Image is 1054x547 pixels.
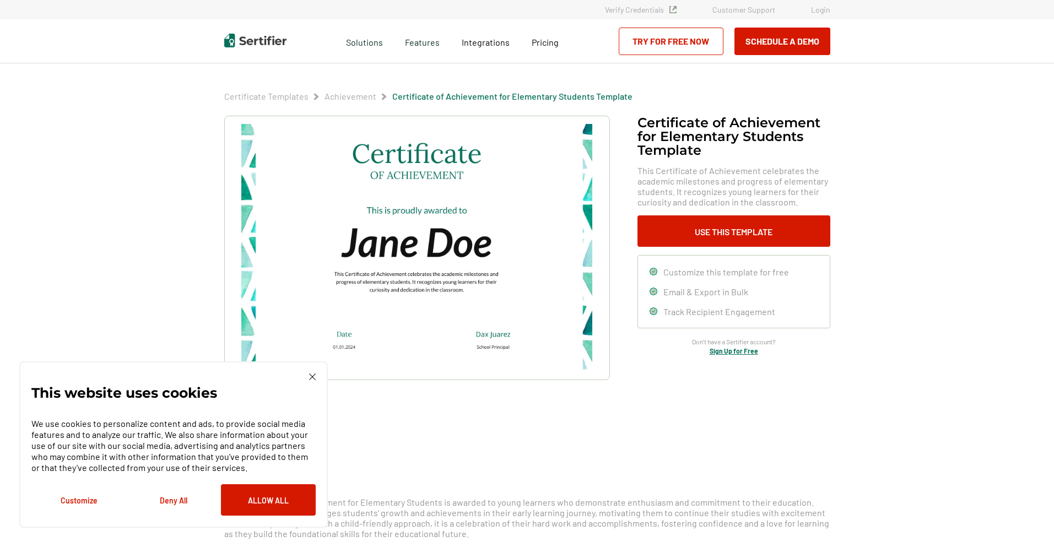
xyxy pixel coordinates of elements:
a: Login [811,5,830,14]
div: Breadcrumb [224,91,633,102]
span: This Certificate of Achievement celebrates the academic milestones and progress of elementary stu... [637,165,830,207]
span: Email & Export in Bulk [663,286,748,297]
span: Certificate of Achievement for Elementary Students Template [392,91,633,102]
iframe: Chat Widget [999,494,1054,547]
a: Certificate Templates [224,91,309,101]
img: Sertifier | Digital Credentialing Platform [224,34,287,47]
button: Allow All [221,484,316,516]
h1: Certificate of Achievement for Elementary Students Template [637,116,830,157]
img: Verified [669,6,677,13]
a: Achievement [325,91,376,101]
img: Cookie Popup Close [309,373,316,380]
a: Customer Support [712,5,775,14]
a: Pricing [532,34,559,48]
span: Certificate Templates [224,91,309,102]
span: Don’t have a Sertifier account? [692,337,776,347]
p: This website uses cookies [31,387,217,398]
button: Use This Template [637,215,830,247]
a: Verify Credentials [605,5,677,14]
a: Certificate of Achievement for Elementary Students Template [392,91,633,101]
img: Certificate of Achievement for Elementary Students Template [241,124,592,372]
a: Sign Up for Free [710,347,758,355]
button: Deny All [126,484,221,516]
button: Customize [31,484,126,516]
span: The Certificate of Achievement for Elementary Students is awarded to young learners who demonstra... [224,497,829,539]
p: We use cookies to personalize content and ads, to provide social media features and to analyze ou... [31,418,316,473]
button: Schedule a Demo [734,28,830,55]
span: Integrations [462,37,510,47]
a: Try for Free Now [619,28,723,55]
span: Customize this template for free [663,267,789,277]
a: Integrations [462,34,510,48]
span: Features [405,34,440,48]
span: Achievement [325,91,376,102]
span: Solutions [346,34,383,48]
span: Track Recipient Engagement [663,306,775,317]
span: Pricing [532,37,559,47]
